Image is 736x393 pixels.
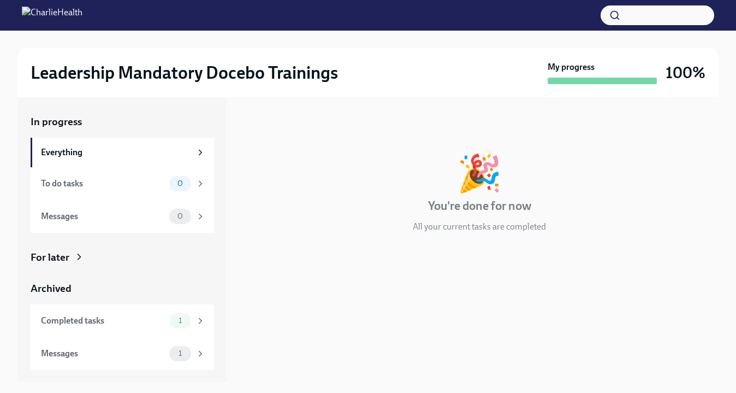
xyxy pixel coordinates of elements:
a: Messages0 [31,200,214,233]
span: 1 [172,316,188,325]
div: To do tasks [41,178,165,190]
a: Everything [31,138,214,167]
a: To do tasks0 [31,167,214,200]
span: 1 [172,349,188,357]
div: Completed tasks [41,315,165,327]
img: CharlieHealth [22,7,82,24]
h3: 100% [666,63,705,83]
span: 0 [171,212,189,220]
h4: You're done for now [428,198,531,214]
div: Messages [41,348,165,360]
a: Archived [31,281,214,296]
a: In progress [31,115,214,129]
div: For later [31,250,69,265]
span: 0 [171,179,189,187]
div: Messages [41,210,165,222]
h2: Leadership Mandatory Docebo Trainings [31,62,338,84]
a: Completed tasks1 [31,304,214,337]
div: Everything [41,146,191,159]
a: For later [31,250,214,265]
div: 🎉 [457,155,502,191]
div: In progress [240,115,292,129]
strong: My progress [548,61,595,73]
p: All your current tasks are completed [413,221,546,233]
a: Messages1 [31,337,214,370]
